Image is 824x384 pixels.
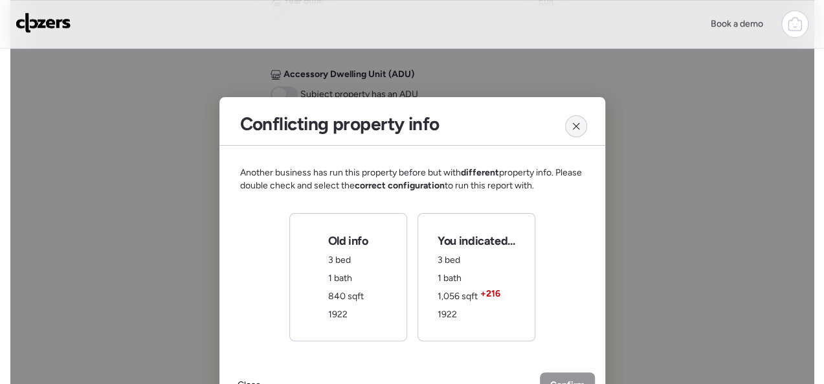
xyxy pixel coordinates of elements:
[328,273,351,284] span: 1 bath
[328,291,363,302] span: 840 sqft
[328,233,368,249] span: Old info
[16,12,71,33] img: Logo
[355,180,445,191] span: correct configuration
[438,273,462,284] span: 1 bath
[240,113,440,135] h2: Conflicting property info
[328,309,347,320] span: 1922
[461,167,499,178] span: different
[438,233,515,249] span: You indicated...
[240,166,585,192] span: Another business has run this property before but with property info. Please double check and sel...
[438,309,457,320] span: 1922
[438,254,460,265] span: 3 bed
[711,18,763,29] span: Book a demo
[328,254,350,265] span: 3 bed
[438,291,478,302] span: 1,056 sqft
[480,288,500,300] span: + 216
